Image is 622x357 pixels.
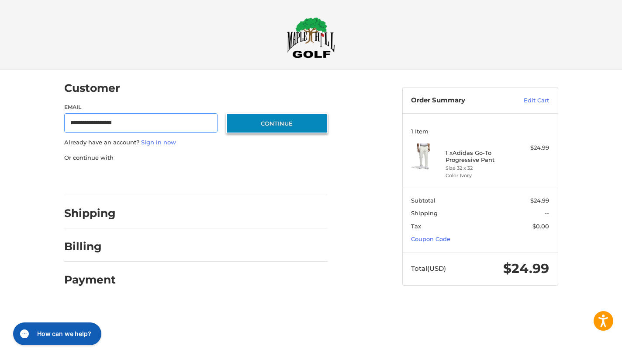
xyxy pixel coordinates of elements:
[141,139,176,146] a: Sign in now
[64,81,120,95] h2: Customer
[411,235,450,242] a: Coupon Code
[226,113,328,133] button: Continue
[545,210,549,217] span: --
[446,149,512,164] h4: 1 x Adidas Go-To Progressive Pant
[503,260,549,276] span: $24.99
[135,171,201,186] iframe: PayPal-paylater
[61,171,127,186] iframe: PayPal-paypal
[515,143,549,152] div: $24.99
[446,164,512,172] li: Size 32 x 32
[64,154,328,162] p: Or continue with
[532,223,549,230] span: $0.00
[411,128,549,135] h3: 1 Item
[64,206,116,220] h2: Shipping
[411,210,438,217] span: Shipping
[411,96,505,105] h3: Order Summary
[64,103,218,111] label: Email
[530,197,549,204] span: $24.99
[64,138,328,147] p: Already have an account?
[505,96,549,105] a: Edit Cart
[287,17,335,58] img: Maple Hill Golf
[64,240,115,253] h2: Billing
[411,264,446,273] span: Total (USD)
[64,273,116,287] h2: Payment
[209,171,275,186] iframe: PayPal-venmo
[411,223,421,230] span: Tax
[446,172,512,179] li: Color Ivory
[9,319,104,348] iframe: Gorgias live chat messenger
[411,197,435,204] span: Subtotal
